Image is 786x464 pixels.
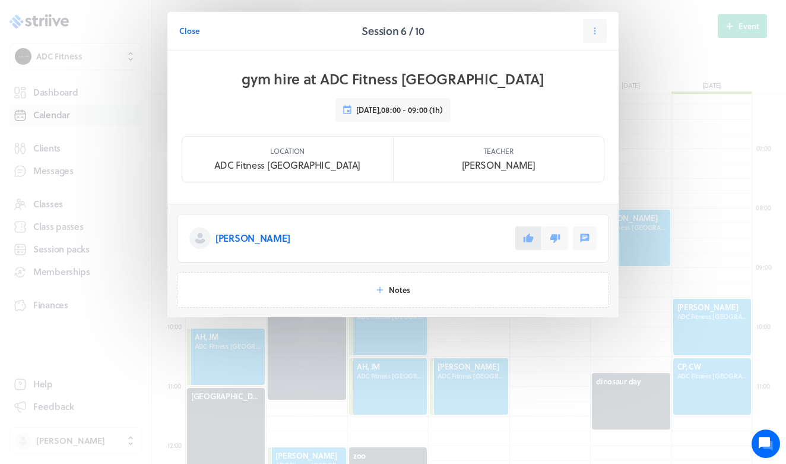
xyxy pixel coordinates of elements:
[462,158,535,172] p: [PERSON_NAME]
[18,79,220,117] h2: We're here to help. Ask us anything!
[177,272,609,308] button: Notes
[77,146,142,155] span: New conversation
[389,285,410,295] span: Notes
[179,26,199,36] span: Close
[34,204,212,228] input: Search articles
[335,98,451,122] button: [DATE],08:00 - 09:00 (1h)
[16,185,221,199] p: Find an answer quickly
[484,146,514,156] p: Teacher
[242,70,544,89] h1: gym hire at ADC Fitness [GEOGRAPHIC_DATA]
[18,138,219,162] button: New conversation
[215,231,290,245] p: [PERSON_NAME]
[214,158,360,172] p: ADC Fitness [GEOGRAPHIC_DATA]
[179,19,199,43] button: Close
[362,23,424,39] h2: Session 6 / 10
[752,430,780,458] iframe: gist-messenger-bubble-iframe
[270,146,305,156] p: Location
[18,58,220,77] h1: Hi [PERSON_NAME]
